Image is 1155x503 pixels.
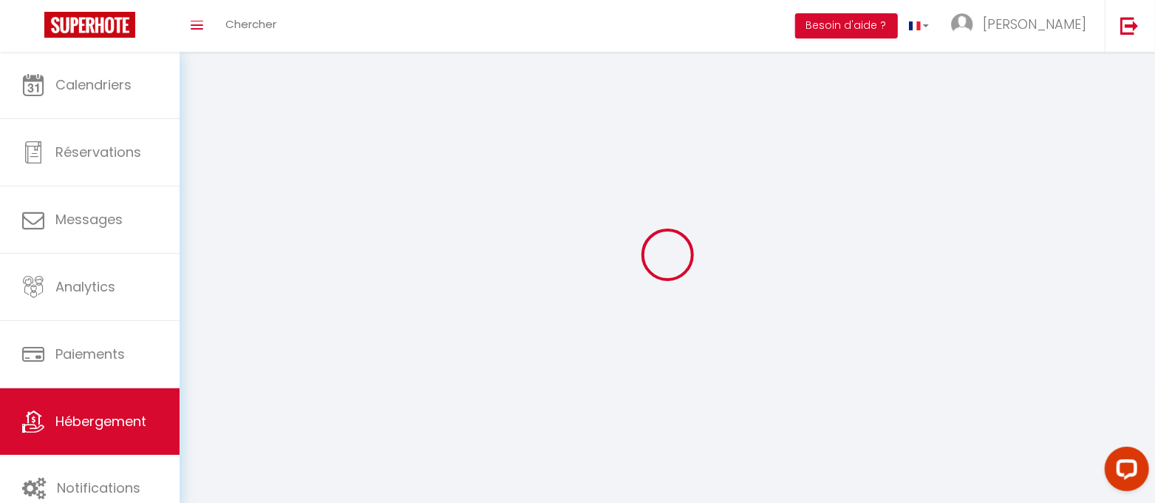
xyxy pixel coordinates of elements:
img: Super Booking [44,12,135,38]
span: [PERSON_NAME] [983,15,1086,33]
span: Paiements [55,345,125,363]
img: logout [1120,16,1139,35]
span: Calendriers [55,75,132,94]
iframe: LiveChat chat widget [1093,441,1155,503]
span: Analytics [55,277,115,296]
span: Réservations [55,143,141,161]
span: Chercher [225,16,276,32]
img: ... [951,13,973,36]
span: Messages [55,210,123,229]
span: Hébergement [55,412,146,431]
button: Besoin d'aide ? [795,13,898,38]
span: Notifications [57,479,140,497]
